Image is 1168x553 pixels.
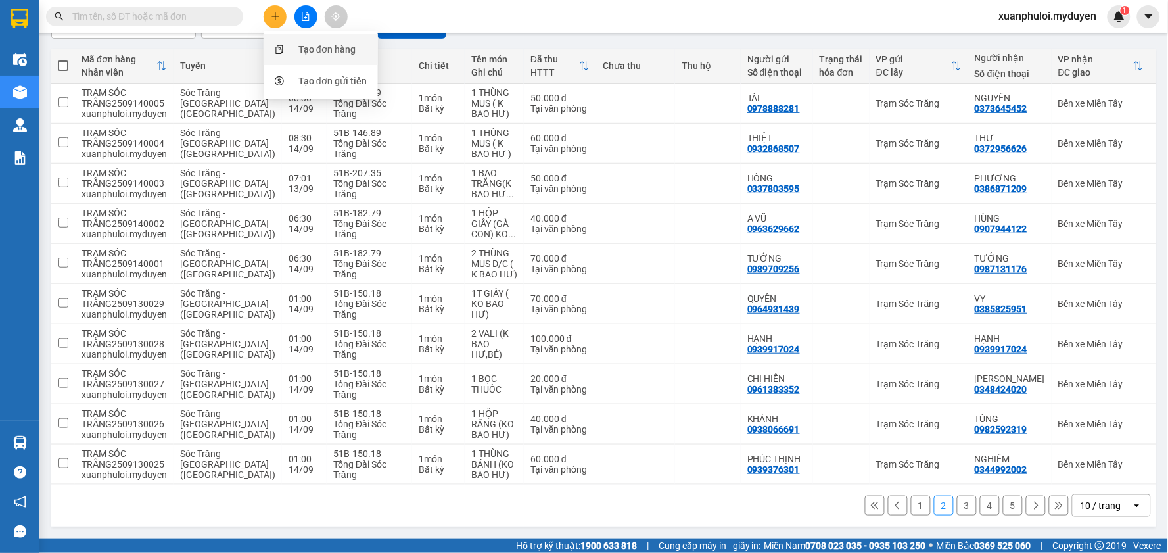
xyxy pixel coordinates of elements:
div: THIỆT [747,133,806,143]
div: Thu hộ [682,60,734,71]
div: 2 THÙNG MUS D/C ( K BAO HƯ) [471,248,517,279]
div: 06:30 [289,213,320,224]
span: 1 [1123,6,1127,15]
div: Bất kỳ [419,224,458,234]
div: Bất kỳ [419,344,458,354]
span: Sóc Trăng - [GEOGRAPHIC_DATA] ([GEOGRAPHIC_DATA]) [180,288,275,320]
span: notification [14,496,26,508]
div: QUYÊN [747,293,806,304]
div: 08:30 [289,133,320,143]
div: 1 BAO TRẮNG(K BAO HƯ BỂ) [471,168,517,199]
div: 13/09 [289,183,320,194]
div: 0907944122 [975,224,1027,234]
div: TRẠM SÓC TRĂNG2509130028 [82,328,167,349]
div: 0961383352 [747,384,800,395]
div: 51B-150.18 [333,288,406,299]
div: Trạm Sóc Trăng [876,339,962,349]
div: 14/09 [289,344,320,354]
span: ... [508,229,516,239]
th: Toggle SortBy [524,49,596,84]
div: Tổng Đài Sóc Trăng [333,178,406,199]
div: 2 VALI (K BAO HƯ,BỂ) [471,328,517,360]
div: 51B-182.79 [333,208,406,218]
div: Tại văn phòng [530,264,590,274]
div: TRẠM SÓC TRĂNG2509140005 [82,87,167,108]
div: Tại văn phòng [530,384,590,395]
div: Chi tiết [419,60,458,71]
div: Trạm Sóc Trăng [876,98,962,108]
div: Bất kỳ [419,384,458,395]
div: Bất kỳ [419,264,458,274]
div: ĐC lấy [876,67,951,78]
div: Bất kỳ [419,304,458,314]
div: Tổng Đài Sóc Trăng [333,379,406,400]
div: Tổng Đài Sóc Trăng [333,218,406,239]
span: search [55,12,64,21]
img: warehouse-icon [13,436,27,450]
div: Bất kỳ [419,183,458,194]
div: VP nhận [1058,54,1133,64]
span: ... [506,189,514,199]
div: Tổng Đài Sóc Trăng [333,419,406,440]
input: Tìm tên, số ĐT hoặc mã đơn [72,9,227,24]
span: dollar-circle [275,76,284,85]
div: Người nhận [975,53,1045,63]
div: Trạm Sóc Trăng [876,459,962,469]
div: 0938066691 [747,424,800,435]
div: THƯ [975,133,1045,143]
div: Tại văn phòng [530,304,590,314]
button: plus [264,5,287,28]
div: CHỊ HIỀN [747,373,806,384]
img: icon-new-feature [1113,11,1125,22]
div: 51B-150.18 [333,448,406,459]
div: HẠNH [975,333,1045,344]
div: 0939917024 [975,344,1027,354]
div: 10 / trang [1081,499,1121,512]
span: message [14,525,26,538]
button: caret-down [1137,5,1160,28]
div: MINH CHÂU [975,373,1045,384]
div: 0337803595 [747,183,800,194]
div: Tại văn phòng [530,183,590,194]
div: Trạm Sóc Trăng [876,218,962,229]
div: 1 món [419,333,458,344]
div: 01:00 [289,293,320,304]
div: 01:00 [289,373,320,384]
strong: 0708 023 035 - 0935 103 250 [806,541,926,551]
div: 14/09 [289,384,320,395]
div: 20.000 đ [530,373,590,384]
div: 14/09 [289,224,320,234]
span: Sóc Trăng - [GEOGRAPHIC_DATA] ([GEOGRAPHIC_DATA]) [180,248,275,279]
strong: PHIẾU GỬI HÀNG [76,55,182,68]
button: file-add [294,5,317,28]
div: 1 món [419,454,458,464]
div: 51B-182.79 [333,248,406,258]
div: 0932868507 [747,143,800,154]
strong: XE KHÁCH MỸ DUYÊN [84,7,174,36]
div: 1 món [419,414,458,424]
div: 1 món [419,133,458,143]
span: question-circle [14,466,26,479]
div: 0963629662 [747,224,800,234]
div: Bất kỳ [419,143,458,154]
div: TÙNG [975,414,1045,424]
div: 1 món [419,213,458,224]
div: Ghi chú [471,67,517,78]
div: Số điện thoại [747,67,806,78]
div: 51B-150.18 [333,408,406,419]
span: copyright [1095,541,1104,550]
div: Bất kỳ [419,464,458,475]
div: Bến xe Miền Tây [1058,218,1144,229]
div: TRẠM SÓC TRĂNG2509130029 [82,288,167,309]
div: 51B-150.18 [333,368,406,379]
div: Tạo đơn hàng [298,42,356,57]
span: plus [271,12,280,21]
div: 1 HỘP RĂNG (KO BAO HƯ) [471,408,517,440]
div: Tổng Đài Sóc Trăng [333,138,406,159]
span: Gửi: [6,91,135,139]
div: Chưa thu [603,60,668,71]
div: Tại văn phòng [530,103,590,114]
div: 0373645452 [975,103,1027,114]
th: Toggle SortBy [870,49,968,84]
div: Bến xe Miền Tây [1058,178,1144,189]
